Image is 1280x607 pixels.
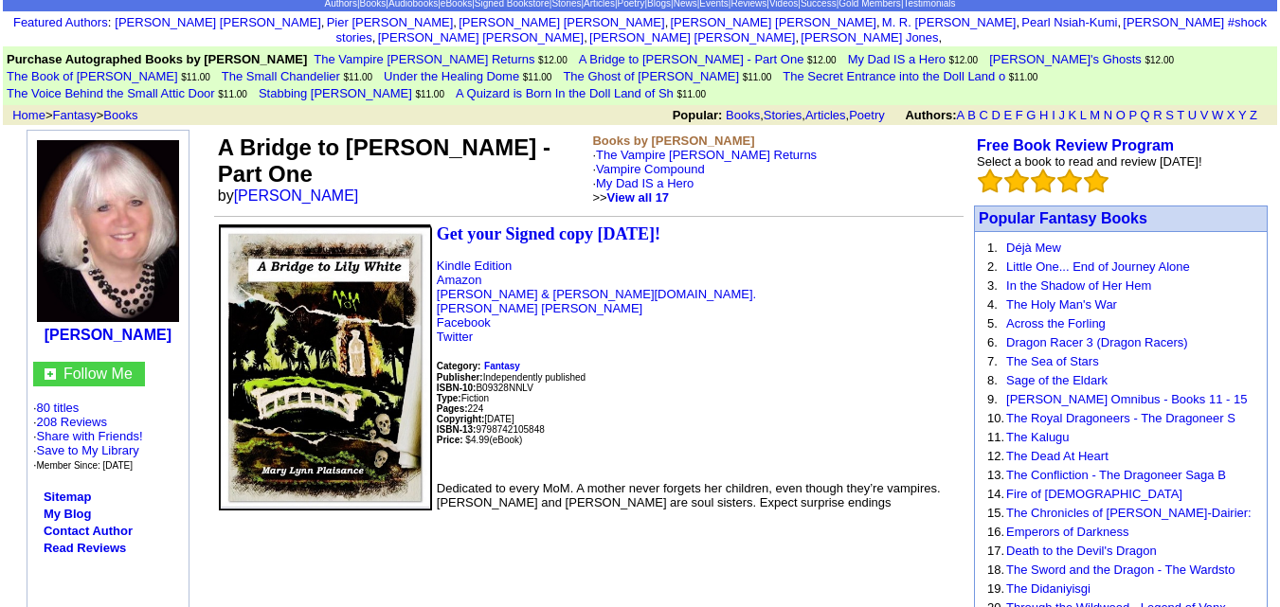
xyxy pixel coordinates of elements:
font: · [592,162,704,205]
a: [PERSON_NAME] [45,327,171,343]
a: N [1104,108,1112,122]
a: E [1003,108,1012,122]
a: Death to the Devil's Dragon [1006,544,1157,558]
a: The Dead At Heart [1006,449,1109,463]
a: The Chronicles of [PERSON_NAME]-Dairier: [1006,506,1252,520]
font: Dedicated to every MoM. A mother never forgets her children, even though they’re vampires. [PERSO... [437,481,941,509]
font: Fiction [437,393,489,403]
img: bigemptystars.png [1084,169,1109,193]
font: i [375,33,377,44]
font: 6. [987,335,998,349]
font: i [324,18,326,28]
img: bigemptystars.png [978,169,1002,193]
span: $11.00 [415,89,444,99]
a: A Bridge to [PERSON_NAME] - Part One [579,50,804,66]
a: P [1128,108,1136,122]
font: 9798742105848 [437,424,545,435]
a: Amazon [437,273,482,287]
font: 2. [987,259,998,274]
font: 3. [987,278,998,293]
font: · · [33,401,143,472]
a: Contact Author [44,524,133,538]
span: $11.00 [1009,72,1038,82]
a: The Ghost of [PERSON_NAME] [563,67,739,83]
img: See larger image [219,224,432,510]
a: Free Book Review Program [977,137,1174,153]
b: Get your Signed copy [DATE]! [437,224,660,243]
font: by [218,187,371,204]
span: $11.00 [181,72,210,82]
a: Sage of the Eldark [1006,373,1108,387]
font: My Dad IS a Hero [848,52,946,66]
a: T [1177,108,1184,122]
a: The Royal Dragoneers - The Dragoneer S [1006,411,1235,425]
font: A Bridge to [PERSON_NAME] - Part One [218,134,550,187]
font: 15. [987,506,1004,520]
font: 9. [987,392,998,406]
font: > > [6,108,138,122]
a: Little One... End of Journey Alone [1006,259,1190,274]
a: S [1165,108,1174,122]
font: i [1019,18,1021,28]
b: Books by [PERSON_NAME] [592,134,754,148]
b: Fantasy [484,361,520,371]
b: Popular: [673,108,723,122]
a: Déjà Mew [1006,241,1061,255]
font: [PERSON_NAME]'s Ghosts [989,52,1142,66]
a: [PERSON_NAME] [PERSON_NAME] [115,15,320,29]
a: C [979,108,987,122]
span: $11.00 [218,89,247,99]
a: U [1188,108,1197,122]
a: [PERSON_NAME]'s Ghosts [989,50,1142,66]
span: $11.00 [743,72,772,82]
a: V [1200,108,1209,122]
img: bigemptystars.png [1004,169,1029,193]
a: Share with Friends! [37,429,143,443]
font: 4. [987,297,998,312]
font: 11. [987,430,1004,444]
a: G [1026,108,1036,122]
font: i [668,18,670,28]
a: Stories [764,108,802,122]
a: Fire of [DEMOGRAPHIC_DATA] [1006,487,1182,501]
a: The Didaniyisgi [1006,581,1091,596]
a: Across the Forling [1006,316,1106,330]
a: Dragon Racer 3 (Dragon Racers) [1006,335,1187,349]
font: The Vampire [PERSON_NAME] Returns [314,52,534,66]
a: Articles [805,108,846,122]
img: bigemptystars.png [1031,169,1055,193]
a: 80 titles [37,401,80,415]
font: Select a book to read and review [DATE]! [977,154,1202,169]
span: $12.00 [949,55,979,65]
a: Books [726,108,760,122]
font: 224 [437,403,483,414]
font: 7. [987,354,998,368]
font: 1. [987,241,998,255]
b: ISBN-10: [437,383,477,393]
a: H [1039,108,1048,122]
font: 19. [987,581,1004,596]
font: Follow Me [63,366,133,382]
a: Books [103,108,137,122]
a: X [1227,108,1235,122]
font: , , , [673,108,1274,122]
font: $4.99 [465,435,489,445]
a: [PERSON_NAME] & [PERSON_NAME][DOMAIN_NAME]. [437,287,756,301]
a: View all 17 [607,190,670,205]
a: Fantasy [484,358,520,372]
font: i [1121,18,1123,28]
a: R [1153,108,1162,122]
span: $11.00 [343,72,372,82]
a: M. R. [PERSON_NAME] [882,15,1017,29]
span: $11.00 [676,89,706,99]
a: L [1080,108,1087,122]
b: ISBN-13: [437,424,477,435]
a: Home [12,108,45,122]
a: Stabbing [PERSON_NAME] [259,84,412,100]
a: B [967,108,976,122]
font: The Voice Behind the Small Attic Door [7,86,215,100]
a: [PERSON_NAME] [PERSON_NAME] [589,30,795,45]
